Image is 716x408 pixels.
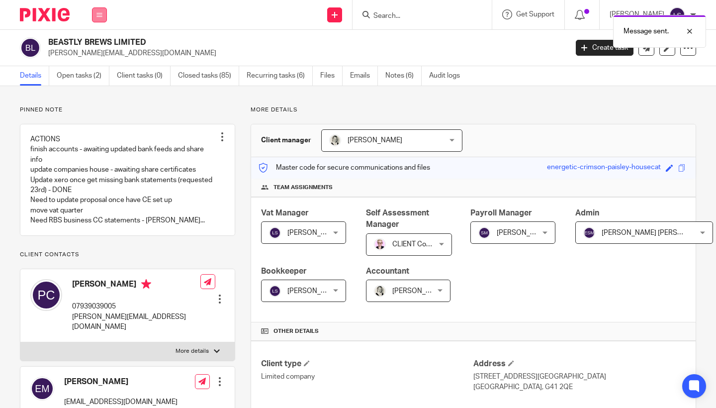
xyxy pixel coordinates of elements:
img: svg%3E [269,285,281,297]
a: Client tasks (0) [117,66,171,86]
a: Files [320,66,343,86]
p: [PERSON_NAME][EMAIL_ADDRESS][DOMAIN_NAME] [48,48,561,58]
h4: Client type [261,359,473,369]
img: svg%3E [669,7,685,23]
a: Details [20,66,49,86]
a: Emails [350,66,378,86]
img: DA590EE6-2184-4DF2-A25D-D99FB904303F_1_201_a.jpeg [374,285,386,297]
img: svg%3E [20,37,41,58]
span: [PERSON_NAME] [392,288,447,295]
img: svg%3E [30,377,54,401]
img: svg%3E [30,279,62,311]
a: Closed tasks (85) [178,66,239,86]
a: Open tasks (2) [57,66,109,86]
span: [PERSON_NAME] [PERSON_NAME] [602,229,713,236]
a: Audit logs [429,66,467,86]
span: [PERSON_NAME] [287,229,342,236]
span: [PERSON_NAME] [287,288,342,295]
h4: [PERSON_NAME] [72,279,200,292]
p: Client contacts [20,251,235,259]
p: [PERSON_NAME][EMAIL_ADDRESS][DOMAIN_NAME] [72,312,200,332]
p: [EMAIL_ADDRESS][DOMAIN_NAME] [64,397,178,407]
i: Primary [141,279,151,289]
p: Pinned note [20,106,235,114]
img: svg%3E [269,227,281,239]
img: svg%3E [478,227,490,239]
span: [PERSON_NAME] [497,229,551,236]
span: Bookkeeper [261,267,307,275]
a: Create task [576,40,633,56]
span: CLIENT Completes [392,241,451,248]
p: More details [176,347,209,355]
p: More details [251,106,696,114]
a: Notes (6) [385,66,422,86]
span: Other details [273,327,319,335]
h3: Client manager [261,135,311,145]
span: Self Assessment Manager [366,209,429,228]
h4: [PERSON_NAME] [64,377,178,387]
p: Master code for secure communications and files [259,163,430,173]
div: energetic-crimson-paisley-housecat [547,162,661,174]
p: 07939039005 [72,302,200,311]
span: Vat Manager [261,209,309,217]
a: Recurring tasks (6) [247,66,313,86]
span: Accountant [366,267,409,275]
p: [GEOGRAPHIC_DATA], G41 2QE [473,382,686,392]
img: Pixie [20,8,70,21]
span: Payroll Manager [470,209,532,217]
p: Message sent. [624,26,669,36]
img: DA590EE6-2184-4DF2-A25D-D99FB904303F_1_201_a.jpeg [329,134,341,146]
h4: Address [473,359,686,369]
img: Untitled%20design.png [374,238,386,250]
p: [STREET_ADDRESS][GEOGRAPHIC_DATA] [473,372,686,382]
img: svg%3E [583,227,595,239]
p: Limited company [261,372,473,382]
span: [PERSON_NAME] [348,137,402,144]
span: Admin [575,209,599,217]
span: Team assignments [273,184,333,192]
h2: BEASTLY BREWS LIMITED [48,37,458,48]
